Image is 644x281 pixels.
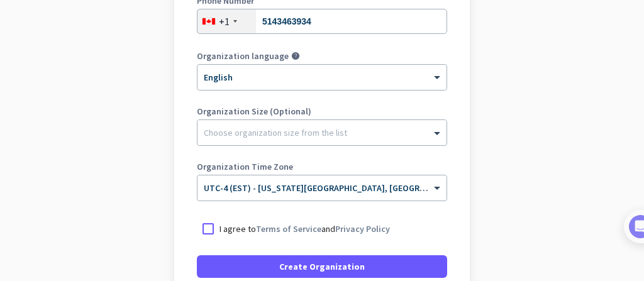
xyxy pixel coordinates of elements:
span: Create Organization [279,260,365,273]
a: Terms of Service [256,223,321,234]
i: help [291,52,300,60]
label: Organization Time Zone [197,162,447,171]
button: Create Organization [197,255,447,278]
div: +1 [219,15,230,28]
label: Organization language [197,52,289,60]
a: Privacy Policy [335,223,390,234]
input: 506-234-5678 [197,9,447,34]
label: Organization Size (Optional) [197,107,447,116]
p: I agree to and [219,223,390,235]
